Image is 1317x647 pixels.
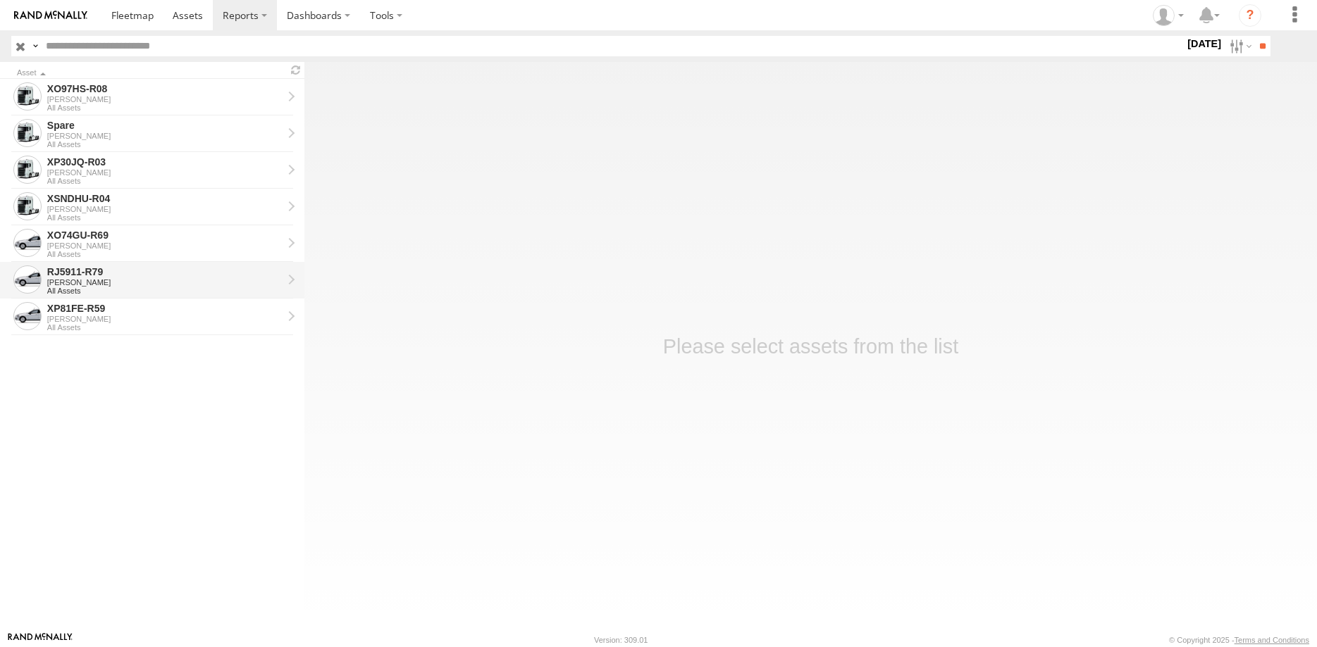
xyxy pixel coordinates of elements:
[47,278,283,287] div: [PERSON_NAME]
[47,168,283,177] div: [PERSON_NAME]
[47,103,283,112] div: All Assets
[47,265,283,278] div: RJ5911-R79 - View Asset History
[8,633,73,647] a: Visit our Website
[1148,5,1189,26] div: Quang MAC
[47,323,283,332] div: All Assets
[14,11,87,20] img: rand-logo.svg
[1169,636,1309,644] div: © Copyright 2025 -
[47,250,283,258] div: All Assets
[594,636,648,644] div: Version: 309.01
[47,315,283,323] div: [PERSON_NAME]
[1185,36,1224,51] label: [DATE]
[1239,4,1261,27] i: ?
[47,302,283,315] div: XP81FE-R59 - View Asset History
[1224,36,1254,56] label: Search Filter Options
[47,177,283,185] div: All Assets
[47,95,283,103] div: [PERSON_NAME]
[17,70,282,77] div: Click to Sort
[47,241,283,250] div: [PERSON_NAME]
[47,140,283,149] div: All Assets
[30,36,41,56] label: Search Query
[47,192,283,205] div: XSNDHU-R04 - View Asset History
[47,213,283,222] div: All Assets
[1235,636,1309,644] a: Terms and Conditions
[47,82,283,95] div: XO97HS-R08 - View Asset History
[47,205,283,213] div: [PERSON_NAME]
[47,156,283,168] div: XP30JQ-R03 - View Asset History
[47,119,283,132] div: Spare - View Asset History
[287,63,304,77] span: Refresh
[47,229,283,241] div: XO74GU-R69 - View Asset History
[47,132,283,140] div: [PERSON_NAME]
[47,287,283,295] div: All Assets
